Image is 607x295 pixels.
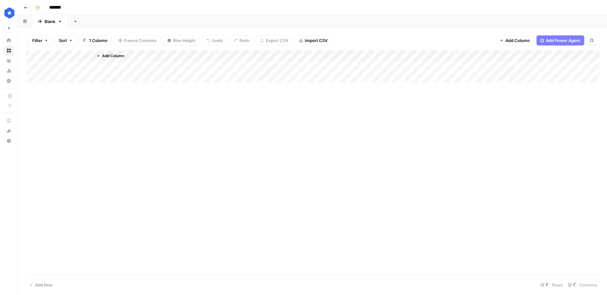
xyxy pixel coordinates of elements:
[32,37,42,44] span: Filter
[538,280,565,290] div: Rows
[26,280,56,290] button: Add Row
[4,7,15,19] img: ConsumerAffairs Logo
[230,35,254,45] button: Redo
[114,35,161,45] button: Freeze Columns
[239,37,249,44] span: Redo
[28,35,52,45] button: Filter
[305,37,328,44] span: Import CSV
[45,18,55,25] div: Blank
[496,35,534,45] button: Add Column
[295,35,332,45] button: Import CSV
[59,37,67,44] span: Sort
[506,37,530,44] span: Add Column
[124,37,156,44] span: Freeze Columns
[536,35,584,45] button: Add Power Agent
[79,35,112,45] button: 1 Column
[4,35,14,45] a: Home
[32,15,68,28] a: Blank
[35,282,52,288] span: Add Row
[565,280,599,290] div: Columns
[546,37,580,44] span: Add Power Agent
[4,56,14,66] a: Your Data
[89,37,107,44] span: 1 Column
[55,35,77,45] button: Sort
[102,53,124,59] span: Add Column
[4,116,14,126] a: AirOps Academy
[173,37,196,44] span: Row Height
[163,35,200,45] button: Row Height
[4,66,14,76] a: Usage
[256,35,292,45] button: Export CSV
[4,136,14,146] button: Help + Support
[202,35,227,45] button: Undo
[94,52,127,60] button: Add Column
[266,37,288,44] span: Export CSV
[4,5,14,21] button: Workspace: ConsumerAffairs
[212,37,223,44] span: Undo
[4,76,14,86] a: Settings
[4,45,14,56] a: Browse
[4,126,14,136] button: What's new?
